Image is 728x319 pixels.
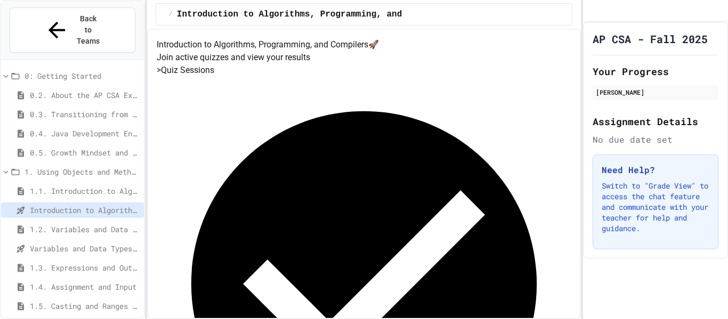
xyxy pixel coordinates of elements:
[30,205,140,216] span: Introduction to Algorithms, Programming, and Compilers
[30,243,140,254] span: Variables and Data Types - Quiz
[30,262,140,273] span: 1.3. Expressions and Output [New]
[157,38,572,51] h4: Introduction to Algorithms, Programming, and Compilers 🚀
[25,70,140,81] span: 0: Getting Started
[76,13,101,47] span: Back to Teams
[169,10,173,19] span: /
[602,181,709,234] p: Switch to "Grade View" to access the chat feature and communicate with your teacher for help and ...
[30,300,140,312] span: 1.5. Casting and Ranges of Values
[602,163,709,176] h3: Need Help?
[593,31,708,46] h1: AP CSA - Fall 2025
[30,147,140,158] span: 0.5. Growth Mindset and Pair Programming
[593,64,718,79] h2: Your Progress
[177,8,453,21] span: Introduction to Algorithms, Programming, and Compilers
[30,128,140,139] span: 0.4. Java Development Environments
[30,89,140,101] span: 0.2. About the AP CSA Exam
[593,133,718,146] div: No due date set
[25,166,140,177] span: 1. Using Objects and Methods
[593,114,718,129] h2: Assignment Details
[596,87,715,97] div: [PERSON_NAME]
[30,109,140,120] span: 0.3. Transitioning from AP CSP to AP CSA
[30,185,140,197] span: 1.1. Introduction to Algorithms, Programming, and Compilers
[30,281,140,292] span: 1.4. Assignment and Input
[30,224,140,235] span: 1.2. Variables and Data Types
[157,64,572,77] h5: > Quiz Sessions
[10,7,135,53] button: Back to Teams
[157,51,572,64] p: Join active quizzes and view your results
